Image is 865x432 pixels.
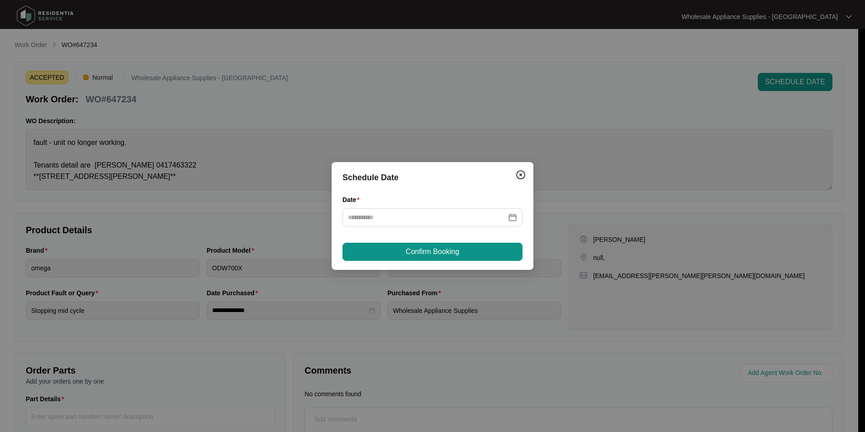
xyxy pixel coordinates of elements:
[515,169,526,180] img: closeCircle
[342,171,523,184] div: Schedule Date
[348,212,506,222] input: Date
[342,243,523,261] button: Confirm Booking
[406,246,459,257] span: Confirm Booking
[513,168,528,182] button: Close
[342,195,363,204] label: Date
